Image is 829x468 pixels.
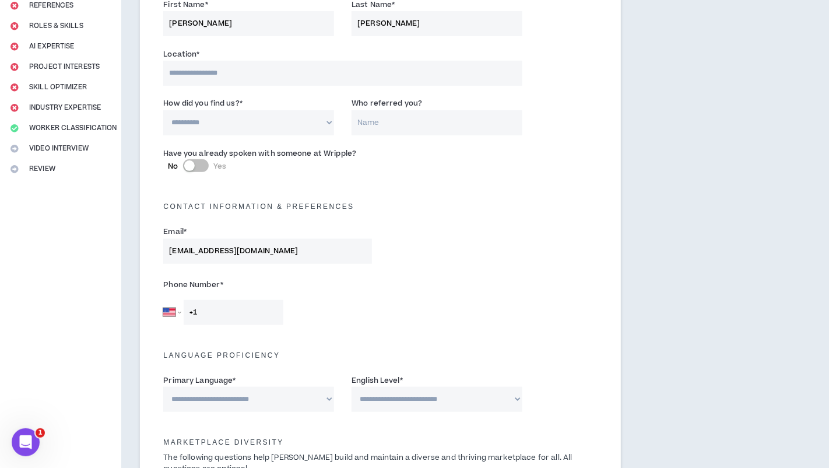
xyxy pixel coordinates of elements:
iframe: Intercom live chat [12,428,40,456]
label: Location [163,45,199,64]
input: Name [352,110,522,135]
h5: Marketplace Diversity [154,438,606,446]
span: Yes [213,161,226,172]
input: First Name [163,11,334,36]
label: Have you already spoken with someone at Wripple? [163,144,356,163]
input: Enter Email [163,239,371,264]
h5: Contact Information & preferences [154,202,606,211]
label: Primary Language [163,371,236,390]
button: NoYes [183,159,209,172]
label: How did you find us? [163,94,243,113]
label: English Level [352,371,403,390]
span: 1 [36,428,45,438]
input: Last Name [352,11,522,36]
label: Who referred you? [352,94,422,113]
label: Email [163,222,187,241]
span: No [168,161,178,172]
label: Phone Number [163,275,371,294]
h5: Language Proficiency [154,351,606,359]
